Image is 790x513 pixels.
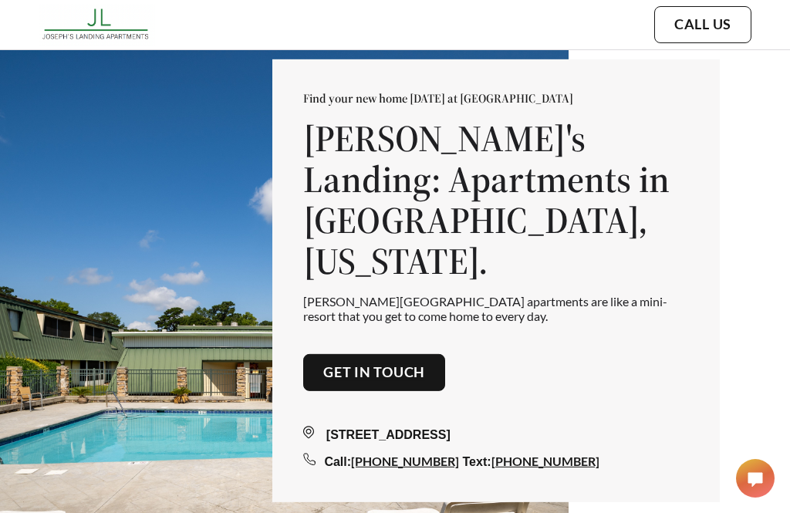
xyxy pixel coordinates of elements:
[674,16,731,33] a: Call Us
[463,455,491,468] span: Text:
[39,4,155,46] img: Company logo
[303,354,445,391] button: Get in touch
[303,426,689,444] div: [STREET_ADDRESS]
[303,90,689,106] p: Find your new home [DATE] at [GEOGRAPHIC_DATA]
[324,455,351,468] span: Call:
[654,6,751,43] button: Call Us
[303,294,689,323] p: [PERSON_NAME][GEOGRAPHIC_DATA] apartments are like a mini-resort that you get to come home to eve...
[303,118,689,281] h1: [PERSON_NAME]'s Landing: Apartments in [GEOGRAPHIC_DATA], [US_STATE].
[491,454,599,468] a: [PHONE_NUMBER]
[323,364,425,381] a: Get in touch
[351,454,459,468] a: [PHONE_NUMBER]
